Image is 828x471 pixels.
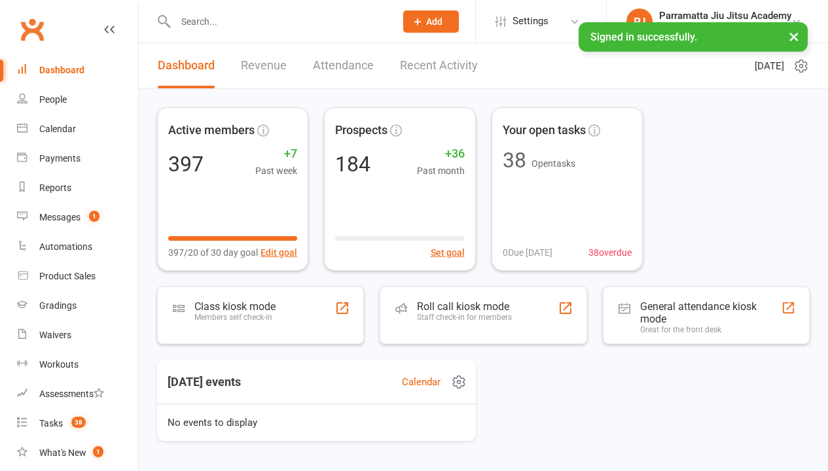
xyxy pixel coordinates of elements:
div: 38 [503,150,526,171]
span: 1 [89,211,99,222]
a: Attendance [313,43,374,88]
span: Add [426,16,442,27]
button: Add [403,10,459,33]
div: Parramatta Jiu Jitsu Academy [659,22,791,33]
div: Workouts [39,359,79,370]
a: Assessments [17,379,138,409]
span: Past month [417,164,465,178]
a: Reports [17,173,138,203]
a: Payments [17,144,138,173]
a: Tasks 38 [17,409,138,438]
h3: [DATE] events [157,370,251,394]
a: Dashboard [158,43,215,88]
div: Automations [39,241,92,252]
div: No events to display [152,404,481,441]
div: PJ [626,9,653,35]
span: +36 [417,145,465,164]
span: Past week [255,164,297,178]
span: Your open tasks [503,121,586,140]
div: People [39,94,67,105]
div: Dashboard [39,65,84,75]
div: Staff check-in for members [417,313,512,322]
a: Dashboard [17,56,138,85]
a: What's New1 [17,438,138,468]
a: Recent Activity [400,43,478,88]
a: Messages 1 [17,203,138,232]
span: Signed in successfully. [590,31,697,43]
div: Waivers [39,330,71,340]
div: Gradings [39,300,77,311]
a: Product Sales [17,262,138,291]
input: Search... [171,12,386,31]
div: Payments [39,153,81,164]
a: Workouts [17,350,138,379]
span: Open tasks [531,158,575,169]
div: Great for the front desk [640,325,781,334]
span: Prospects [335,121,387,140]
a: Calendar [402,374,441,390]
span: +7 [255,145,297,164]
span: Settings [513,7,549,36]
div: Assessments [39,389,104,399]
a: Revenue [241,43,287,88]
a: People [17,85,138,114]
span: Active members [168,121,255,140]
button: Set goal [431,245,465,260]
div: 184 [335,154,370,175]
span: 38 overdue [588,245,632,260]
div: Class kiosk mode [194,300,276,313]
a: Gradings [17,291,138,321]
span: 38 [71,417,86,428]
div: 397 [168,154,204,175]
button: Edit goal [261,245,297,260]
button: × [782,22,806,50]
span: 0 Due [DATE] [503,245,552,260]
div: Calendar [39,124,76,134]
a: Waivers [17,321,138,350]
span: 397/20 of 30 day goal [168,245,258,260]
span: [DATE] [755,58,784,74]
div: General attendance kiosk mode [640,300,781,325]
a: Clubworx [16,13,48,46]
div: What's New [39,447,86,458]
div: Members self check-in [194,313,276,322]
span: 1 [93,446,103,457]
div: Reports [39,183,71,193]
div: Roll call kiosk mode [417,300,512,313]
div: Tasks [39,418,63,428]
div: Product Sales [39,271,96,281]
div: Parramatta Jiu Jitsu Academy [659,10,791,22]
div: Messages [39,212,81,222]
a: Calendar [17,114,138,144]
a: Automations [17,232,138,262]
